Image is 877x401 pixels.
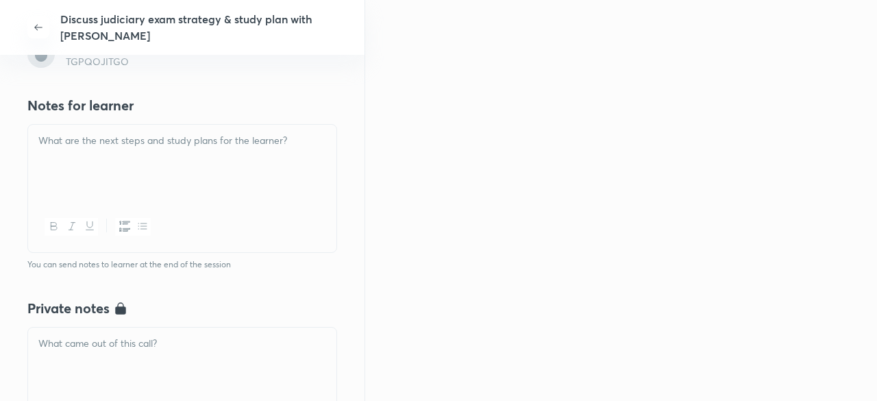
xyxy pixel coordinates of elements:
h4: Private notes [27,298,110,319]
span: Support [53,11,90,22]
p: Discuss judiciary exam strategy & study plan with [PERSON_NAME] [60,11,334,44]
h6: TGPQOJITGO [66,56,177,68]
h4: Notes for learner [27,95,134,116]
h6: You can send notes to learner at the end of the session [27,253,337,271]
